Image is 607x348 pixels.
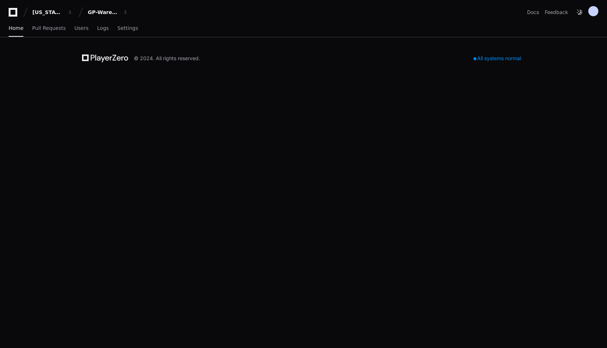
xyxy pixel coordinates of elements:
a: Home [9,20,23,37]
button: [US_STATE] Pacific [30,6,76,19]
a: Docs [527,9,539,16]
a: Users [74,20,89,37]
span: Users [74,26,89,30]
span: Logs [97,26,109,30]
a: Pull Requests [32,20,65,37]
div: GP-WarehouseControlCenterWCC) [88,9,119,16]
a: Logs [97,20,109,37]
div: [US_STATE] Pacific [32,9,63,16]
span: Settings [117,26,138,30]
span: Pull Requests [32,26,65,30]
button: Feedback [545,9,568,16]
div: All systems normal [469,53,525,63]
div: © 2024. All rights reserved. [134,55,200,62]
span: Home [9,26,23,30]
button: GP-WarehouseControlCenterWCC) [85,6,131,19]
a: Settings [117,20,138,37]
